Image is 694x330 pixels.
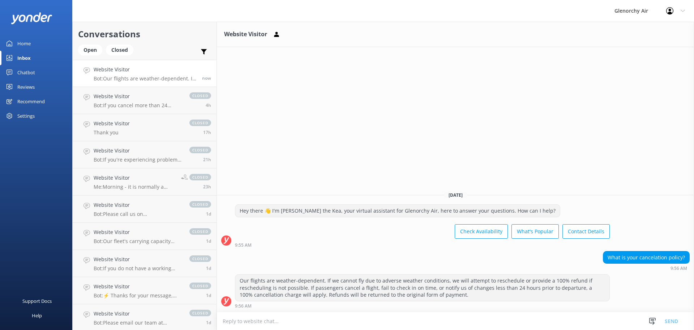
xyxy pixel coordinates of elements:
div: Help [32,308,42,323]
div: Reviews [17,80,35,94]
p: Bot: ⚡ Thanks for your message, we'll get back to you as soon as we can. You're also welcome to k... [94,292,182,299]
a: Website VisitorBot:Our flights are weather-dependent. If we cannot fly due to adverse weather con... [73,60,217,87]
div: Hey there 👋 I'm [PERSON_NAME] the Kea, your virtual assistant for Glenorchy Air, here to answer y... [235,205,560,217]
span: Sep 17 2025 10:34am (UTC +12:00) Pacific/Auckland [203,184,211,190]
p: Me: Morning - it is normally a little less quieter than the summer months. All of the vessels hav... [94,184,176,190]
p: Bot: Our fleet's carrying capacity ranges from 7 to 13 passengers per aircraft, with a maximum ca... [94,238,182,245]
div: Our flights are weather-dependent. If we cannot fly due to adverse weather conditions, we will at... [235,275,609,301]
h4: Website Visitor [94,310,182,318]
button: Check Availability [455,224,508,239]
strong: 9:56 AM [235,304,252,308]
p: Bot: Our flights are weather-dependent. If we cannot fly due to adverse weather conditions, we wi... [94,75,197,82]
a: Open [78,46,106,54]
h4: Website Visitor [94,120,130,128]
h4: Website Visitor [94,174,176,182]
a: Website VisitorBot:Our fleet's carrying capacity ranges from 7 to 13 passengers per aircraft, wit... [73,223,217,250]
h2: Conversations [78,27,211,41]
span: Sep 16 2025 02:01pm (UTC +12:00) Pacific/Auckland [206,292,211,298]
h4: Website Visitor [94,92,182,100]
a: Website VisitorBot:Please call us on [PHONE_NUMBER] one hour before your scheduled flight time fo... [73,196,217,223]
div: What is your cancelation policy? [603,251,689,264]
div: Chatbot [17,65,35,80]
p: Thank you [94,129,130,136]
p: Bot: If you cancel more than 24 hours in advance, there is no cancellation charge. [94,102,182,109]
span: closed [189,174,211,180]
div: Open [78,45,102,55]
div: Closed [106,45,133,55]
div: Support Docs [22,294,52,308]
a: Website VisitorBot:If you're experiencing problems with the online booking process, please contac... [73,141,217,168]
p: Bot: Please email our team at [EMAIL_ADDRESS][DOMAIN_NAME] with details of your preferred amendme... [94,319,182,326]
img: yonder-white-logo.png [11,12,52,24]
span: Sep 17 2025 07:16am (UTC +12:00) Pacific/Auckland [206,211,211,217]
h3: Website Visitor [224,30,267,39]
span: [DATE] [444,192,467,198]
span: closed [189,283,211,289]
h4: Website Visitor [94,255,182,263]
div: Inbox [17,51,31,65]
div: Sep 18 2025 09:56am (UTC +12:00) Pacific/Auckland [603,266,690,271]
div: Recommend [17,94,45,109]
a: Website VisitorBot:If you do not have a working phone, we can email your weather check. Please em... [73,250,217,277]
a: Closed [106,46,137,54]
p: Bot: If you do not have a working phone, we can email your weather check. Please email the team a... [94,265,182,272]
div: Sep 18 2025 09:55am (UTC +12:00) Pacific/Auckland [235,242,610,247]
h4: Website Visitor [94,147,182,155]
span: Sep 17 2025 12:46pm (UTC +12:00) Pacific/Auckland [203,156,211,163]
span: Sep 18 2025 09:56am (UTC +12:00) Pacific/Auckland [202,75,211,81]
h4: Website Visitor [94,66,197,74]
div: Sep 18 2025 09:56am (UTC +12:00) Pacific/Auckland [235,303,610,308]
p: Bot: If you're experiencing problems with the online booking process, please contact the Glenorch... [94,156,182,163]
span: Sep 17 2025 04:02pm (UTC +12:00) Pacific/Auckland [203,129,211,135]
span: closed [189,255,211,262]
a: Website VisitorMe:Morning - it is normally a little less quieter than the summer months. All of t... [73,168,217,196]
div: Settings [17,109,35,123]
span: closed [189,147,211,153]
h4: Website Visitor [94,228,182,236]
span: Sep 16 2025 06:47pm (UTC +12:00) Pacific/Auckland [206,265,211,271]
span: closed [189,310,211,316]
p: Bot: Please call us on [PHONE_NUMBER] one hour before your scheduled flight time for your weather... [94,211,182,217]
strong: 9:56 AM [671,266,687,271]
span: closed [189,92,211,99]
a: Website VisitorBot:⚡ Thanks for your message, we'll get back to you as soon as we can. You're als... [73,277,217,304]
span: Sep 16 2025 10:13pm (UTC +12:00) Pacific/Auckland [206,238,211,244]
span: closed [189,228,211,235]
button: What's Popular [511,224,559,239]
div: Home [17,36,31,51]
h4: Website Visitor [94,201,182,209]
span: closed [189,120,211,126]
span: Sep 18 2025 05:17am (UTC +12:00) Pacific/Auckland [206,102,211,108]
strong: 9:55 AM [235,243,252,247]
span: Sep 16 2025 12:53pm (UTC +12:00) Pacific/Auckland [206,319,211,326]
h4: Website Visitor [94,283,182,291]
a: Website VisitorBot:If you cancel more than 24 hours in advance, there is no cancellation charge.c... [73,87,217,114]
a: Website VisitorThank youclosed17h [73,114,217,141]
span: closed [189,201,211,208]
button: Contact Details [562,224,610,239]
